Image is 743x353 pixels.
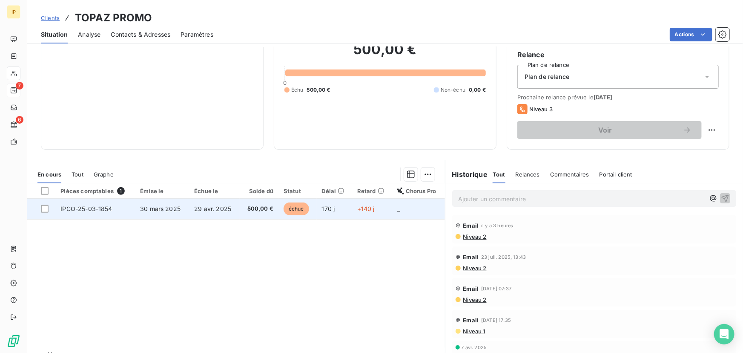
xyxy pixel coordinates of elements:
span: Portail client [600,171,632,178]
span: En cours [37,171,61,178]
span: [DATE] 17:35 [481,318,511,323]
span: Contacts & Adresses [111,30,170,39]
span: Relances [516,171,540,178]
button: Actions [670,28,712,41]
span: Situation [41,30,68,39]
span: il y a 3 heures [481,223,513,228]
span: [DATE] [594,94,613,101]
img: Logo LeanPay [7,334,20,348]
span: 1 [117,187,125,195]
span: Échu [291,86,304,94]
span: IPCO-25-03-1854 [60,205,112,212]
span: Clients [41,14,60,21]
span: Graphe [94,171,114,178]
span: 29 avr. 2025 [194,205,231,212]
span: Niveau 2 [462,233,487,240]
a: Clients [41,14,60,22]
div: Échue le [194,188,235,194]
span: Paramètres [181,30,213,39]
span: Niveau 1 [462,328,485,335]
span: Tout [493,171,505,178]
div: Solde dû [245,188,273,194]
div: Chorus Pro [397,188,440,194]
h6: Historique [445,169,488,179]
h3: TOPAZ PROMO [75,10,152,26]
span: 6 [16,116,23,124]
span: 500,00 € [245,205,273,213]
span: Tout [72,171,83,178]
span: 7 avr. 2025 [462,345,487,350]
span: Niveau 2 [462,265,487,272]
div: Délai [322,188,347,194]
span: 7 [16,82,23,90]
span: _ [397,205,400,212]
h6: Relance [517,49,719,60]
span: échue [284,203,309,215]
span: Voir [528,127,683,133]
h2: 500,00 € [284,41,486,67]
span: Niveau 2 [462,296,487,303]
span: Analyse [78,30,100,39]
span: 0 [283,79,287,86]
div: IP [7,5,20,19]
div: Open Intercom Messenger [714,324,734,344]
span: Plan de relance [525,72,569,81]
div: Pièces comptables [60,187,130,195]
span: 30 mars 2025 [140,205,181,212]
span: 23 juil. 2025, 13:43 [481,255,526,260]
span: Prochaine relance prévue le [517,94,719,101]
span: +140 j [357,205,375,212]
div: Statut [284,188,312,194]
span: 170 j [322,205,335,212]
span: Commentaires [550,171,589,178]
span: 500,00 € [307,86,330,94]
span: Email [463,285,479,292]
span: Email [463,222,479,229]
button: Voir [517,121,702,139]
div: Émise le [140,188,184,194]
span: Email [463,317,479,324]
span: Non-échu [441,86,465,94]
span: [DATE] 07:37 [481,286,511,291]
span: 0,00 € [469,86,486,94]
div: Retard [357,188,387,194]
span: Email [463,254,479,260]
span: Niveau 3 [529,106,553,113]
